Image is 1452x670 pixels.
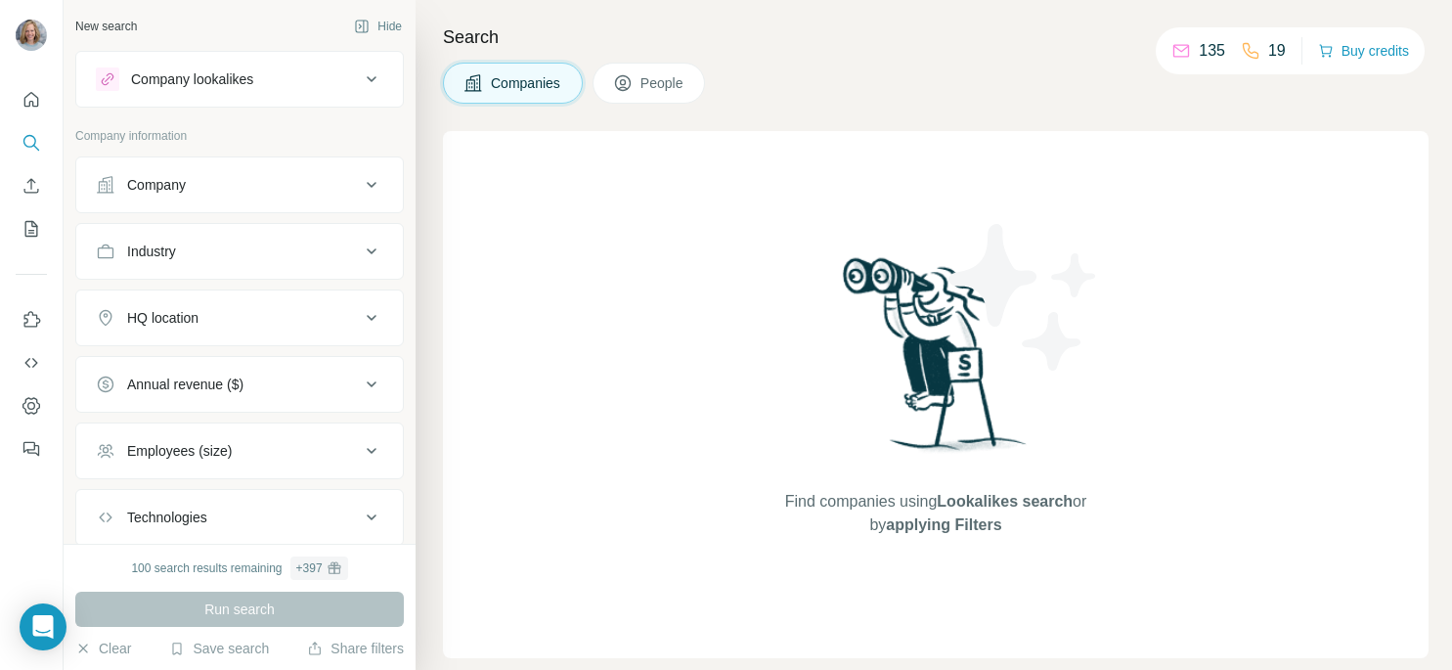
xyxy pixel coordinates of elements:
[75,127,404,145] p: Company information
[640,73,685,93] span: People
[131,69,253,89] div: Company lookalikes
[779,490,1092,537] span: Find companies using or by
[16,388,47,424] button: Dashboard
[127,242,176,261] div: Industry
[127,175,186,195] div: Company
[16,125,47,160] button: Search
[307,639,404,658] button: Share filters
[127,308,198,328] div: HQ location
[16,20,47,51] img: Avatar
[127,508,207,527] div: Technologies
[296,559,323,577] div: + 397
[16,431,47,467] button: Feedback
[131,557,347,580] div: 100 search results remaining
[834,252,1037,470] img: Surfe Illustration - Woman searching with binoculars
[75,18,137,35] div: New search
[16,302,47,337] button: Use Surfe on LinkedIn
[1268,39,1286,63] p: 19
[169,639,269,658] button: Save search
[16,345,47,380] button: Use Surfe API
[491,73,562,93] span: Companies
[16,211,47,246] button: My lists
[76,56,403,103] button: Company lookalikes
[886,516,1001,533] span: applying Filters
[127,375,243,394] div: Annual revenue ($)
[76,294,403,341] button: HQ location
[20,603,66,650] div: Open Intercom Messenger
[936,209,1112,385] img: Surfe Illustration - Stars
[76,361,403,408] button: Annual revenue ($)
[1199,39,1225,63] p: 135
[76,427,403,474] button: Employees (size)
[76,494,403,541] button: Technologies
[443,23,1429,51] h4: Search
[76,161,403,208] button: Company
[1318,37,1409,65] button: Buy credits
[340,12,416,41] button: Hide
[16,168,47,203] button: Enrich CSV
[16,82,47,117] button: Quick start
[937,493,1073,510] span: Lookalikes search
[75,639,131,658] button: Clear
[127,441,232,461] div: Employees (size)
[76,228,403,275] button: Industry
